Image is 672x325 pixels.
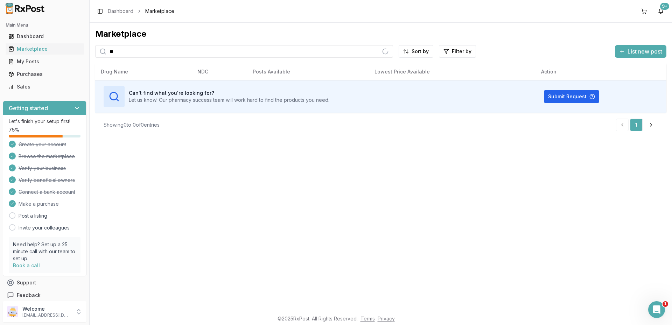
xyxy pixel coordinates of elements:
[22,312,71,318] p: [EMAIL_ADDRESS][DOMAIN_NAME]
[6,68,84,80] a: Purchases
[655,6,666,17] button: 9+
[19,224,70,231] a: Invite your colleagues
[19,212,47,219] a: Post a listing
[535,63,666,80] th: Action
[8,33,81,40] div: Dashboard
[615,45,666,58] button: List new post
[9,126,19,133] span: 75 %
[8,45,81,52] div: Marketplace
[6,55,84,68] a: My Posts
[19,165,66,172] span: Verify your business
[648,301,665,318] iframe: Intercom live chat
[8,71,81,78] div: Purchases
[19,189,75,196] span: Connect a bank account
[6,43,84,55] a: Marketplace
[8,83,81,90] div: Sales
[6,80,84,93] a: Sales
[129,97,329,104] p: Let us know! Our pharmacy success team will work hard to find the products you need.
[19,200,59,207] span: Make a purchase
[7,306,18,317] img: User avatar
[3,276,86,289] button: Support
[615,49,666,56] a: List new post
[13,262,40,268] a: Book a call
[3,43,86,55] button: Marketplace
[628,47,662,56] span: List new post
[3,81,86,92] button: Sales
[3,3,48,14] img: RxPost Logo
[9,104,48,112] h3: Getting started
[19,153,75,160] span: Browse the marketplace
[544,90,599,103] button: Submit Request
[19,177,75,184] span: Verify beneficial owners
[630,119,643,131] a: 1
[399,45,433,58] button: Sort by
[247,63,369,80] th: Posts Available
[129,90,329,97] h3: Can't find what you're looking for?
[8,58,81,65] div: My Posts
[616,119,658,131] nav: pagination
[104,121,160,128] div: Showing 0 to 0 of 0 entries
[3,289,86,302] button: Feedback
[452,48,471,55] span: Filter by
[9,118,80,125] p: Let's finish your setup first!
[108,8,133,15] a: Dashboard
[360,316,375,322] a: Terms
[17,292,41,299] span: Feedback
[3,69,86,80] button: Purchases
[660,3,669,10] div: 9+
[13,241,76,262] p: Need help? Set up a 25 minute call with our team to set up.
[439,45,476,58] button: Filter by
[145,8,174,15] span: Marketplace
[644,119,658,131] a: Go to next page
[6,30,84,43] a: Dashboard
[95,63,192,80] th: Drug Name
[19,141,66,148] span: Create your account
[6,22,84,28] h2: Main Menu
[108,8,174,15] nav: breadcrumb
[663,301,668,307] span: 1
[3,56,86,67] button: My Posts
[95,28,666,40] div: Marketplace
[378,316,395,322] a: Privacy
[3,31,86,42] button: Dashboard
[22,305,71,312] p: Welcome
[192,63,247,80] th: NDC
[412,48,429,55] span: Sort by
[369,63,535,80] th: Lowest Price Available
